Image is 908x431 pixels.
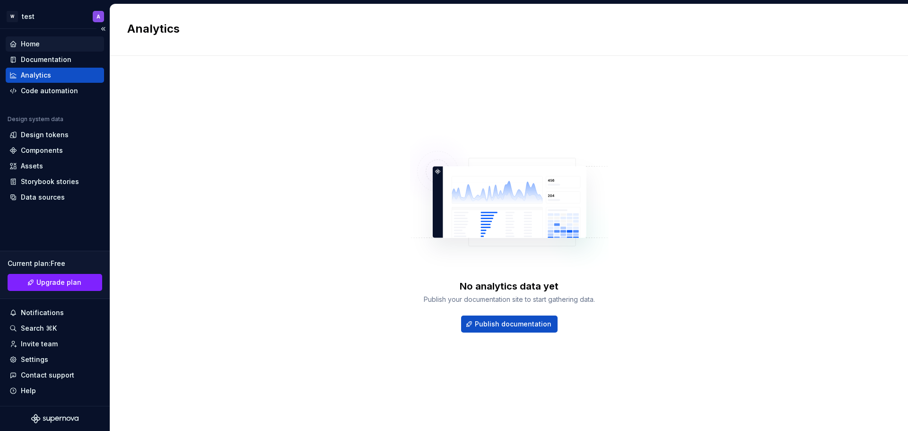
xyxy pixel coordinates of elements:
[21,55,71,64] div: Documentation
[6,190,104,205] a: Data sources
[21,39,40,49] div: Home
[460,280,559,293] div: No analytics data yet
[31,414,79,423] svg: Supernova Logo
[6,305,104,320] button: Notifications
[8,115,63,123] div: Design system data
[21,308,64,317] div: Notifications
[96,22,110,35] button: Collapse sidebar
[21,177,79,186] div: Storybook stories
[21,193,65,202] div: Data sources
[6,52,104,67] a: Documentation
[6,127,104,142] a: Design tokens
[21,355,48,364] div: Settings
[21,70,51,80] div: Analytics
[6,83,104,98] a: Code automation
[8,274,102,291] a: Upgrade plan
[21,146,63,155] div: Components
[22,12,35,21] div: test
[127,21,880,36] h2: Analytics
[21,161,43,171] div: Assets
[6,68,104,83] a: Analytics
[7,11,18,22] div: W
[6,383,104,398] button: Help
[6,143,104,158] a: Components
[8,259,102,268] div: Current plan : Free
[96,13,100,20] div: A
[6,352,104,367] a: Settings
[6,368,104,383] button: Contact support
[21,339,58,349] div: Invite team
[21,386,36,396] div: Help
[21,370,74,380] div: Contact support
[6,336,104,352] a: Invite team
[2,6,108,26] button: WtestA
[475,319,551,329] span: Publish documentation
[21,130,69,140] div: Design tokens
[424,295,595,304] div: Publish your documentation site to start gathering data.
[6,36,104,52] a: Home
[36,278,81,287] span: Upgrade plan
[21,86,78,96] div: Code automation
[6,158,104,174] a: Assets
[6,174,104,189] a: Storybook stories
[21,324,57,333] div: Search ⌘K
[6,321,104,336] button: Search ⌘K
[461,316,558,333] button: Publish documentation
